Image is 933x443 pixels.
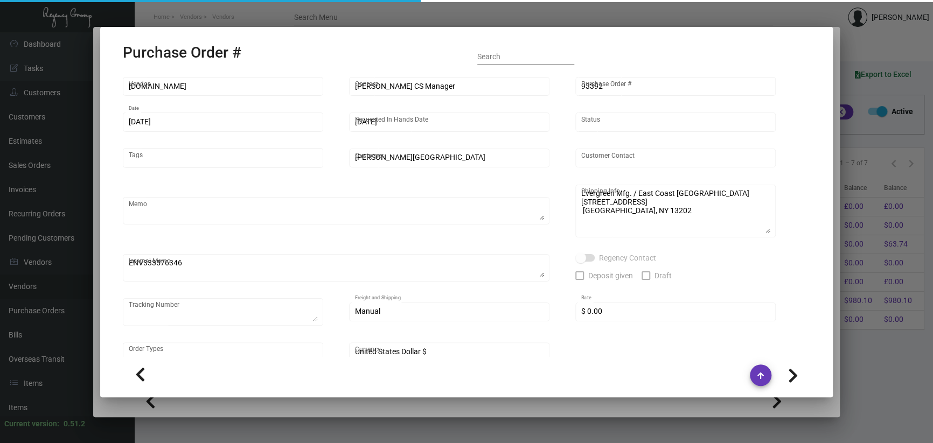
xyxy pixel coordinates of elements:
div: 0.51.2 [64,418,85,430]
span: Deposit given [588,269,633,282]
h2: Purchase Order # [123,44,241,62]
div: Current version: [4,418,59,430]
span: Regency Contact [599,251,656,264]
span: Draft [655,269,672,282]
span: Manual [355,307,380,315]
